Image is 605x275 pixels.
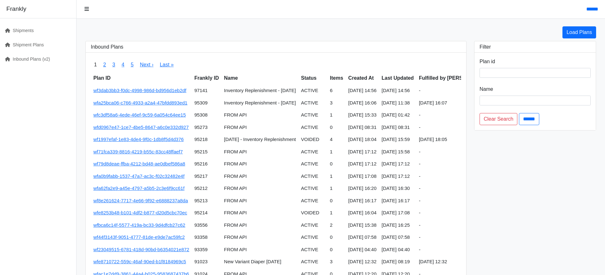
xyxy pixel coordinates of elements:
[299,72,327,84] th: Status
[93,161,185,166] a: wf79d8deae-ffba-4212-bd48-ae0dbef586a8
[93,198,188,203] a: wf8e261624-7717-4e66-9f92-e6888237a8da
[93,137,184,142] a: wf1997efaf-1e83-4de4-9f0c-1db8f5d4d376
[93,247,189,252] a: wf23049515-6781-418d-90bd-b6354021e872
[327,133,346,146] td: 4
[299,256,327,268] td: ACTIVE
[346,97,379,109] td: [DATE] 16:06
[93,185,185,191] a: wfa62fa2e9-a45e-4797-a5b5-2c3e6f9cc61f
[327,158,346,170] td: 0
[379,133,416,146] td: [DATE] 15:59
[221,207,298,219] td: FROM API
[327,170,346,183] td: 1
[221,182,298,195] td: FROM API
[299,170,327,183] td: ACTIVE
[221,158,298,170] td: FROM API
[416,195,492,207] td: -
[379,195,416,207] td: [DATE] 16:17
[416,158,492,170] td: -
[299,231,327,244] td: ACTIVE
[327,97,346,109] td: 3
[192,256,221,268] td: 91023
[480,113,517,125] a: Clear Search
[416,170,492,183] td: -
[93,222,185,228] a: wfbca6c14f-5577-419a-bc33-9d4dfcb27c62
[379,256,416,268] td: [DATE] 08:19
[93,149,183,154] a: wf71fca339-8816-4219-b55c-83cc48ffaef7
[93,173,185,179] a: wfa0b9fabb-1537-47a7-ac3c-f02c32482e4f
[327,244,346,256] td: 0
[299,121,327,134] td: ACTIVE
[299,158,327,170] td: ACTIVE
[379,72,416,84] th: Last Updated
[299,207,327,219] td: VOIDED
[221,231,298,244] td: FROM API
[221,133,298,146] td: [DATE] - Inventory Replenishment
[221,97,298,109] td: Inventory Replenishment - [DATE]
[416,121,492,134] td: -
[416,182,492,195] td: -
[346,182,379,195] td: [DATE] 16:20
[299,244,327,256] td: ACTIVE
[192,109,221,121] td: 95308
[327,121,346,134] td: 0
[379,182,416,195] td: [DATE] 16:30
[192,219,221,231] td: 93556
[93,112,186,117] a: wfc3df58a6-4ede-46ef-9c59-6a054c64ee15
[416,84,492,97] td: -
[416,244,492,256] td: -
[192,158,221,170] td: 95216
[379,158,416,170] td: [DATE] 17:12
[299,182,327,195] td: ACTIVE
[327,219,346,231] td: 2
[91,72,192,84] th: Plan ID
[93,234,185,240] a: wf44f3143f-9051-4777-81de-e9de7ac59fc2
[346,133,379,146] td: [DATE] 18:04
[416,109,492,121] td: -
[480,44,591,50] h3: Filter
[416,133,492,146] td: [DATE] 18:05
[221,72,298,84] th: Name
[140,62,154,67] a: Next ›
[327,146,346,158] td: 1
[192,207,221,219] td: 95214
[327,256,346,268] td: 3
[192,231,221,244] td: 93358
[379,109,416,121] td: [DATE] 01:42
[416,97,492,109] td: [DATE] 16:07
[346,231,379,244] td: [DATE] 07:58
[416,72,492,84] th: Fulfilled by [PERSON_NAME]
[93,88,186,93] a: wf3dab3bb3-f0dc-4998-986d-bd956d1eb2df
[91,44,461,50] h3: Inbound Plans
[221,219,298,231] td: FROM API
[221,84,298,97] td: Inventory Replenishment - [DATE]
[221,195,298,207] td: FROM API
[346,158,379,170] td: [DATE] 17:12
[192,121,221,134] td: 95273
[192,244,221,256] td: 93359
[327,72,346,84] th: Items
[346,109,379,121] td: [DATE] 15:33
[299,219,327,231] td: ACTIVE
[480,85,493,93] label: Name
[346,256,379,268] td: [DATE] 12:32
[416,256,492,268] td: [DATE] 12:32
[103,62,106,67] a: 2
[346,121,379,134] td: [DATE] 08:31
[416,207,492,219] td: -
[93,100,187,105] a: wfa25bca06-c766-4933-a2a4-47bfdd893ed1
[346,207,379,219] td: [DATE] 16:04
[379,121,416,134] td: [DATE] 08:31
[299,195,327,207] td: ACTIVE
[221,244,298,256] td: FROM API
[93,210,187,215] a: wfe8253b48-b101-4df2-b877-d20d5cbc70ec
[93,124,189,130] a: wfd0967e47-1ce7-4be5-8647-a6c0e332d927
[346,219,379,231] td: [DATE] 15:38
[416,219,492,231] td: -
[480,58,495,65] label: Plan id
[379,244,416,256] td: [DATE] 04:40
[299,84,327,97] td: ACTIVE
[346,244,379,256] td: [DATE] 04:40
[192,146,221,158] td: 95215
[192,97,221,109] td: 95309
[562,26,596,38] a: Load Plans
